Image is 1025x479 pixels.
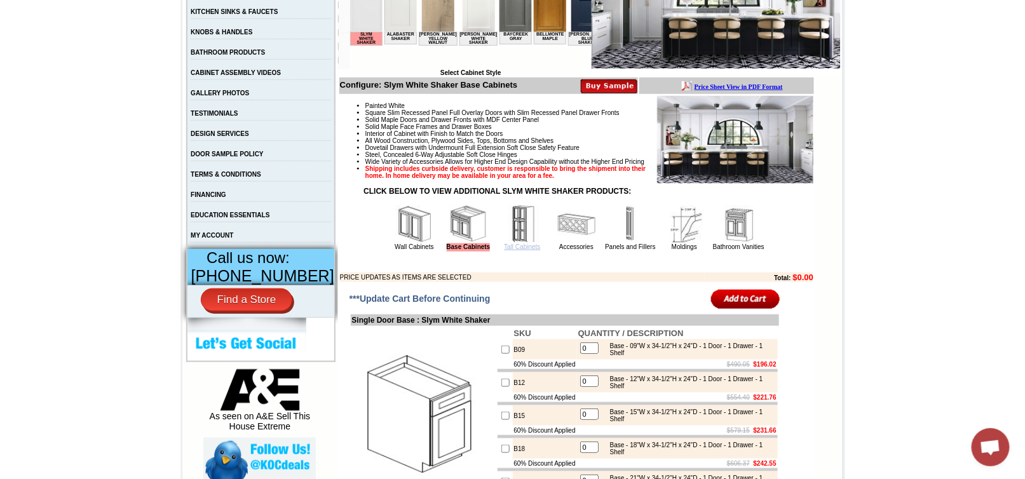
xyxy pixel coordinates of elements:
[754,361,777,368] b: $196.02
[972,428,1010,466] a: Open chat
[365,123,492,130] span: Solid Maple Face Frames and Drawer Boxes
[559,243,594,250] a: Accessories
[611,205,649,243] img: Panels and Fillers
[719,205,757,243] img: Bathroom Vanities
[513,372,577,393] td: B12
[191,171,261,178] a: TERMS & CONDITIONS
[727,394,750,401] s: $554.40
[754,394,777,401] b: $221.76
[513,360,577,369] td: 60% Discount Applied
[191,191,226,198] a: FINANCING
[605,243,655,250] a: Panels and Fillers
[191,49,265,56] a: BATHROOM PRODUCTS
[350,293,491,304] span: ***Update Cart Before Continuing
[513,405,577,426] td: B15
[793,273,814,282] b: $0.00
[395,243,433,250] a: Wall Cabinets
[604,342,775,356] div: Base - 09"W x 34-1/2"H x 24"D - 1 Door - 1 Drawer - 1 Shelf
[514,328,531,338] b: SKU
[340,80,518,90] b: Configure: Slym White Shaker Base Cabinets
[365,130,503,137] span: Interior of Cabinet with Finish to Match the Doors
[15,5,103,12] b: Price Sheet View in PDF Format
[727,361,750,368] s: $490.05
[578,328,684,338] b: QUANTITY / DESCRIPTION
[2,3,12,13] img: pdf.png
[665,205,703,243] img: Moldings
[447,243,491,252] a: Base Cabinets
[191,29,252,36] a: KNOBS & HANDLES
[351,314,779,326] td: Single Door Base : Slym White Shaker
[191,151,263,158] a: DOOR SAMPLE POLICY
[754,460,777,467] b: $242.55
[604,408,775,422] div: Base - 15"W x 34-1/2"H x 24"D - 1 Door - 1 Drawer - 1 Shelf
[395,205,433,243] img: Wall Cabinets
[513,393,577,402] td: 60% Discount Applied
[727,427,750,434] s: $579.15
[365,158,644,165] span: Wide Variety of Accessories Allows for Higher End Design Capability without the Higher End Pricing
[365,144,580,151] span: Dovetail Drawers with Undermount Full Extension Soft Close Safety Feature
[191,232,233,239] a: MY ACCOUNT
[727,460,750,467] s: $606.37
[15,2,103,13] a: Price Sheet View in PDF Format
[513,426,577,435] td: 60% Discount Applied
[449,205,487,243] img: Base Cabinets
[191,212,269,219] a: EDUCATION ESSENTIALS
[191,69,281,76] a: CABINET ASSEMBLY VIDEOS
[363,187,631,196] strong: CLICK BELOW TO VIEW ADDITIONAL SLYM WHITE SHAKER PRODUCTS:
[604,375,775,389] div: Base - 12"W x 34-1/2"H x 24"D - 1 Door - 1 Drawer - 1 Shelf
[440,69,501,76] b: Select Cabinet Style
[365,102,405,109] span: Painted White
[513,438,577,459] td: B18
[218,58,257,72] td: [PERSON_NAME] Blue Shaker
[657,96,813,184] img: Product Image
[711,288,780,309] input: Add to Cart
[191,90,249,97] a: GALLERY PHOTOS
[503,205,541,243] img: Tall Cabinets
[557,205,595,243] img: Accessories
[513,459,577,468] td: 60% Discount Applied
[340,273,705,282] td: PRICE UPDATES AS ITEMS ARE SELECTED
[207,249,290,266] span: Call us now:
[203,369,316,438] div: As seen on A&E Sell This House Extreme
[365,165,646,179] strong: Shipping includes curbside delivery, customer is responsible to bring the shipment into their hom...
[713,243,764,250] a: Bathroom Vanities
[774,274,791,281] b: Total:
[604,442,775,455] div: Base - 18"W x 34-1/2"H x 24"D - 1 Door - 1 Drawer - 1 Shelf
[365,116,539,123] span: Solid Maple Doors and Drawer Fronts with MDF Center Panel
[365,151,517,158] span: Steel, Concealed 6-Way Adjustable Soft Close Hinges
[754,427,777,434] b: $231.66
[191,130,249,137] a: DESIGN SERVICES
[201,288,293,311] a: Find a Store
[504,243,540,250] a: Tall Cabinets
[365,109,620,116] span: Square Slim Recessed Panel Full Overlay Doors with Slim Recessed Panel Drawer Fronts
[365,137,553,144] span: All Wood Construction, Plywood Sides, Tops, Bottoms and Shelves
[191,8,278,15] a: KITCHEN SINKS & FAUCETS
[191,110,238,117] a: TESTIMONIALS
[672,243,697,250] a: Moldings
[513,339,577,360] td: B09
[191,267,334,285] span: [PHONE_NUMBER]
